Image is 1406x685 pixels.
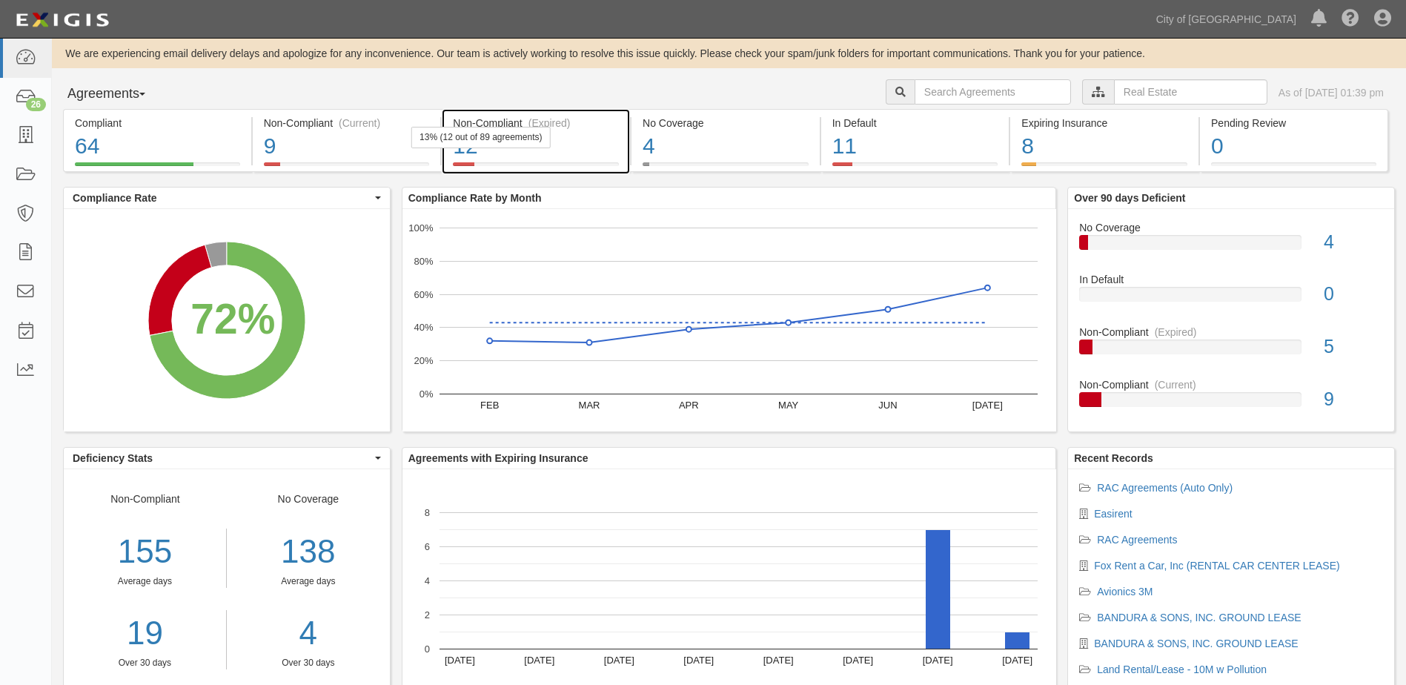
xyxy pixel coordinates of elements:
[1097,586,1153,598] a: Avionics 3M
[75,116,240,130] div: Compliant
[425,575,430,586] text: 4
[524,655,554,666] text: [DATE]
[1021,116,1187,130] div: Expiring Insurance
[1094,638,1298,649] a: BANDURA & SONS, INC. GROUND LEASE
[408,192,542,204] b: Compliance Rate by Month
[1342,10,1359,28] i: Help Center - Complianz
[1313,334,1394,360] div: 5
[453,116,619,130] div: Non-Compliant (Expired)
[64,657,226,669] div: Over 30 days
[480,400,499,411] text: FEB
[679,400,699,411] text: APR
[445,655,475,666] text: [DATE]
[414,288,433,300] text: 60%
[408,222,434,234] text: 100%
[1068,272,1394,287] div: In Default
[1313,229,1394,256] div: 4
[411,127,550,148] div: 13% (12 out of 89 agreements)
[190,289,275,349] div: 72%
[26,98,46,111] div: 26
[402,209,1056,431] svg: A chart.
[1010,162,1198,174] a: Expiring Insurance8
[683,655,714,666] text: [DATE]
[778,400,799,411] text: MAY
[408,452,588,464] b: Agreements with Expiring Insurance
[1097,482,1233,494] a: RAC Agreements (Auto Only)
[73,451,371,466] span: Deficiency Stats
[1313,281,1394,308] div: 0
[425,507,430,518] text: 8
[64,188,390,208] button: Compliance Rate
[442,162,630,174] a: Non-Compliant(Expired)1213% (12 out of 89 agreements)
[253,162,441,174] a: Non-Compliant(Current)9
[578,400,600,411] text: MAR
[238,610,379,657] a: 4
[1097,534,1177,546] a: RAC Agreements
[832,130,998,162] div: 11
[972,400,1003,411] text: [DATE]
[425,643,430,655] text: 0
[1149,4,1304,34] a: City of [GEOGRAPHIC_DATA]
[1068,325,1394,340] div: Non-Compliant
[227,492,390,669] div: No Coverage
[63,162,251,174] a: Compliant64
[64,209,390,431] svg: A chart.
[832,116,998,130] div: In Default
[1074,452,1153,464] b: Recent Records
[11,7,113,33] img: logo-5460c22ac91f19d4615b14bd174203de0afe785f0fc80cf4dbbc73dc1793850b.png
[1313,386,1394,413] div: 9
[238,657,379,669] div: Over 30 days
[1079,377,1383,419] a: Non-Compliant(Current)9
[264,116,430,130] div: Non-Compliant (Current)
[64,448,390,469] button: Deficiency Stats
[915,79,1071,105] input: Search Agreements
[64,610,226,657] a: 19
[238,529,379,575] div: 138
[264,130,430,162] div: 9
[1279,85,1384,100] div: As of [DATE] 01:39 pm
[821,162,1009,174] a: In Default11
[643,130,809,162] div: 4
[238,575,379,588] div: Average days
[1068,220,1394,235] div: No Coverage
[1079,272,1383,325] a: In Default0
[1097,612,1301,623] a: BANDURA & SONS, INC. GROUND LEASE
[414,322,433,333] text: 40%
[528,116,571,130] div: (Expired)
[64,575,226,588] div: Average days
[1094,508,1132,520] a: Easirent
[1097,664,1267,675] a: Land Rental/Lease - 10M w Pollution
[64,492,227,669] div: Non-Compliant
[1114,79,1267,105] input: Real Estate
[1074,192,1185,204] b: Over 90 days Deficient
[425,609,430,621] text: 2
[604,655,634,666] text: [DATE]
[339,116,380,130] div: (Current)
[64,529,226,575] div: 155
[1068,377,1394,392] div: Non-Compliant
[643,116,809,130] div: No Coverage
[922,655,952,666] text: [DATE]
[763,655,794,666] text: [DATE]
[878,400,897,411] text: JUN
[1155,377,1196,392] div: (Current)
[1155,325,1197,340] div: (Expired)
[419,388,433,400] text: 0%
[843,655,873,666] text: [DATE]
[52,46,1406,61] div: We are experiencing email delivery delays and apologize for any inconvenience. Our team is active...
[1094,560,1339,572] a: Fox Rent a Car, Inc (RENTAL CAR CENTER LEASE)
[1021,130,1187,162] div: 8
[631,162,820,174] a: No Coverage4
[1200,162,1388,174] a: Pending Review0
[73,191,371,205] span: Compliance Rate
[63,79,174,109] button: Agreements
[425,541,430,552] text: 6
[414,355,433,366] text: 20%
[1211,116,1376,130] div: Pending Review
[1002,655,1032,666] text: [DATE]
[1211,130,1376,162] div: 0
